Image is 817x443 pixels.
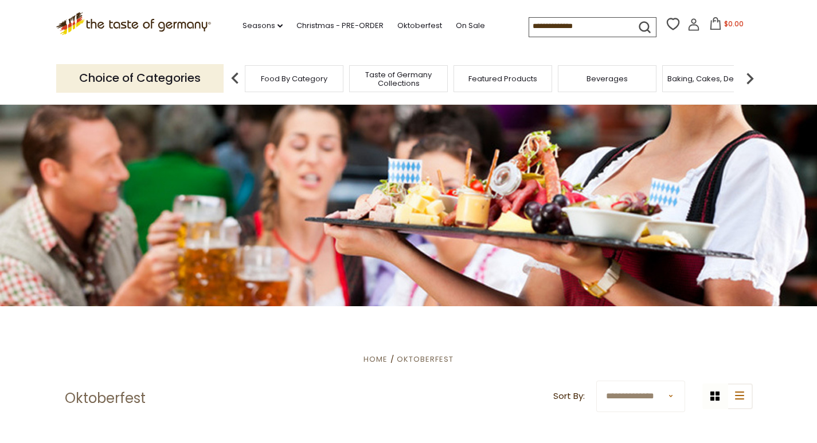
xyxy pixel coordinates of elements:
label: Sort By: [553,389,585,404]
a: Home [363,354,388,365]
a: Seasons [243,19,283,32]
a: Baking, Cakes, Desserts [667,74,756,83]
h1: Oktoberfest [65,390,146,407]
a: Food By Category [261,74,327,83]
a: Beverages [587,74,628,83]
a: Taste of Germany Collections [353,70,444,88]
a: Featured Products [468,74,537,83]
img: next arrow [738,67,761,90]
a: On Sale [456,19,485,32]
p: Choice of Categories [56,64,224,92]
a: Christmas - PRE-ORDER [296,19,384,32]
button: $0.00 [702,17,751,34]
img: previous arrow [224,67,247,90]
a: Oktoberfest [397,354,454,365]
span: $0.00 [724,19,744,29]
a: Oktoberfest [397,19,442,32]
